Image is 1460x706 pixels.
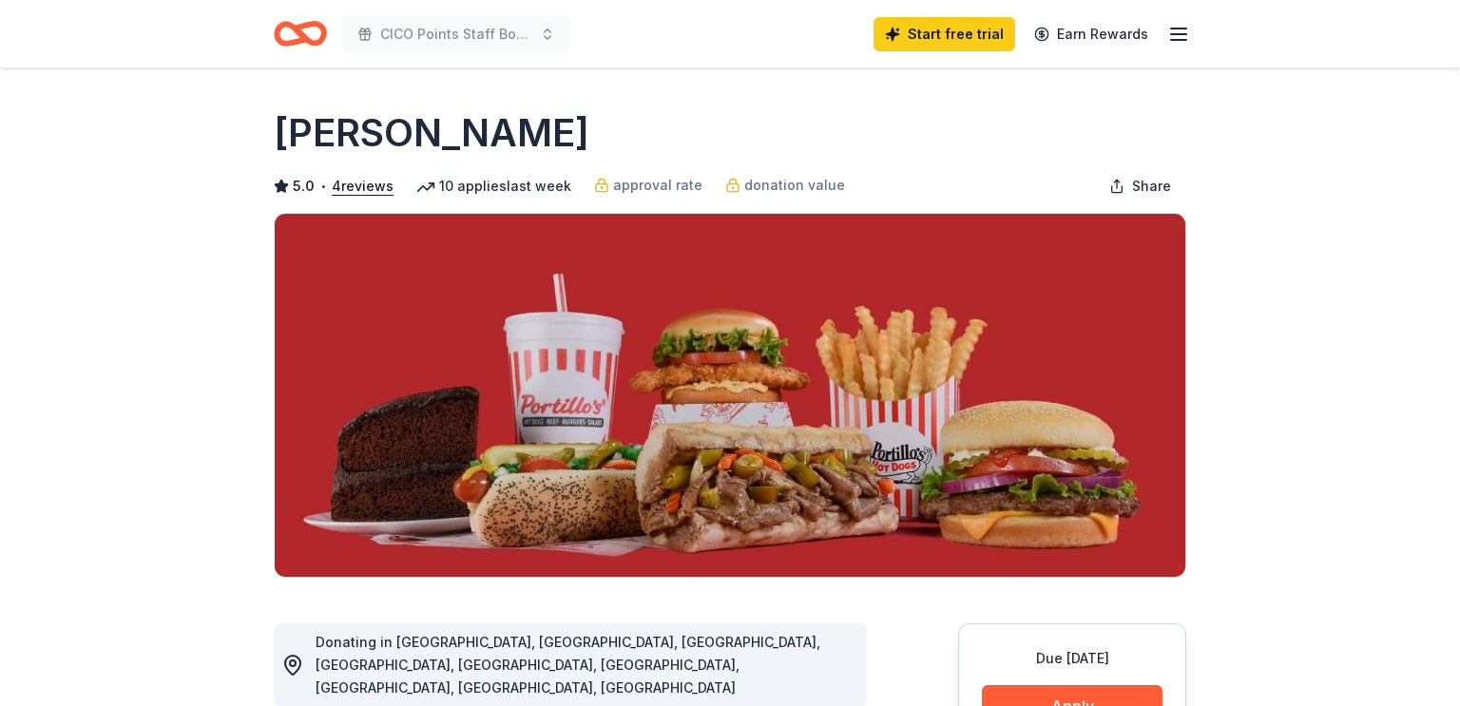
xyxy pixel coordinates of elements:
button: Share [1094,167,1186,205]
span: donation value [744,174,845,197]
a: Start free trial [874,17,1015,51]
a: Home [274,11,327,56]
span: Donating in [GEOGRAPHIC_DATA], [GEOGRAPHIC_DATA], [GEOGRAPHIC_DATA], [GEOGRAPHIC_DATA], [GEOGRAPH... [316,634,820,696]
a: Earn Rewards [1023,17,1160,51]
h1: [PERSON_NAME] [274,106,589,160]
img: Image for Portillo's [275,214,1185,577]
span: • [320,179,327,194]
span: CICO Points Staff Booster [380,23,532,46]
div: Due [DATE] [982,647,1162,670]
button: 4reviews [332,175,394,198]
span: Share [1132,175,1171,198]
div: 10 applies last week [416,175,571,198]
a: approval rate [594,174,702,197]
a: donation value [725,174,845,197]
span: 5.0 [293,175,315,198]
span: approval rate [613,174,702,197]
button: CICO Points Staff Booster [342,15,570,53]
